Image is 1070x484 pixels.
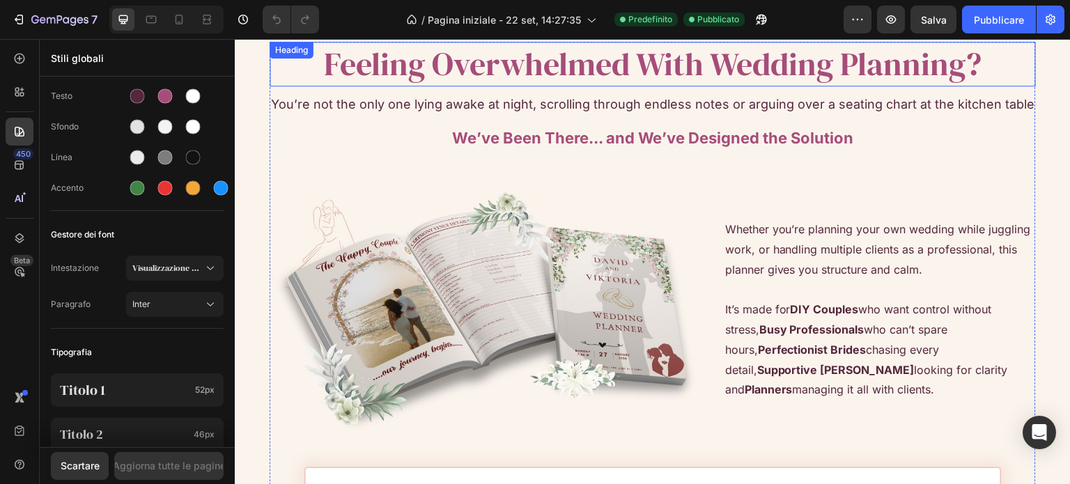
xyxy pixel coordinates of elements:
[51,299,91,309] font: Paragrafo
[126,292,224,317] button: Inter
[82,440,754,473] h2: The Struggles You’ll Finally Leave Behind:
[522,324,680,338] strong: Supportive [PERSON_NAME]
[51,452,109,480] button: Scartare
[113,460,226,471] font: Aggiorna tutte le pagine
[974,14,1024,26] font: Pubblicare
[235,39,1070,484] iframe: Area di progettazione
[556,263,624,277] strong: DIY Couples
[525,283,630,297] strong: Busy Professionals
[6,6,104,33] button: 7
[510,343,558,357] strong: Planners
[51,52,104,64] font: Stili globali
[195,384,215,395] font: 52px
[61,460,100,471] font: Scartare
[697,14,739,24] font: Pubblicato
[910,6,956,33] button: Salva
[490,180,800,240] p: Whether you’re planning your own wedding while juggling work, or handling multiple clients as a p...
[114,452,224,480] button: Aggiorna tutte le pagine
[35,130,472,411] img: gempages_585244098517009213-398f4d6a-0cfd-48a0-959e-e0bf25db0402.jpg
[523,304,632,318] strong: Perfectionist Brides
[51,263,99,273] font: Intestazione
[51,182,84,193] font: Accento
[60,426,103,443] font: Titolo 2
[51,347,92,357] font: Tipografia
[51,121,79,132] font: Sfondo
[194,429,215,439] font: 46px
[60,380,105,400] font: Titolo 1
[14,256,30,265] font: Beta
[263,6,319,33] div: Annulla/Ripristina
[628,14,672,24] font: Predefinito
[51,91,72,101] font: Testo
[962,6,1036,33] button: Pubblicare
[921,14,947,26] font: Salva
[91,13,98,26] font: 7
[1023,416,1056,449] div: Apri Intercom Messenger
[16,149,31,159] font: 450
[421,14,425,26] font: /
[428,14,581,26] font: Pagina iniziale - 22 set, 14:27:35
[126,256,224,281] button: Visualizzazione DM Serif
[132,263,222,274] font: Visualizzazione DM Serif
[490,260,800,361] p: It’s made for who want control without stress, who can’t spare hours, chasing every detail, looki...
[51,229,114,240] font: Gestore dei font
[132,299,150,309] font: Inter
[51,152,72,162] font: Linea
